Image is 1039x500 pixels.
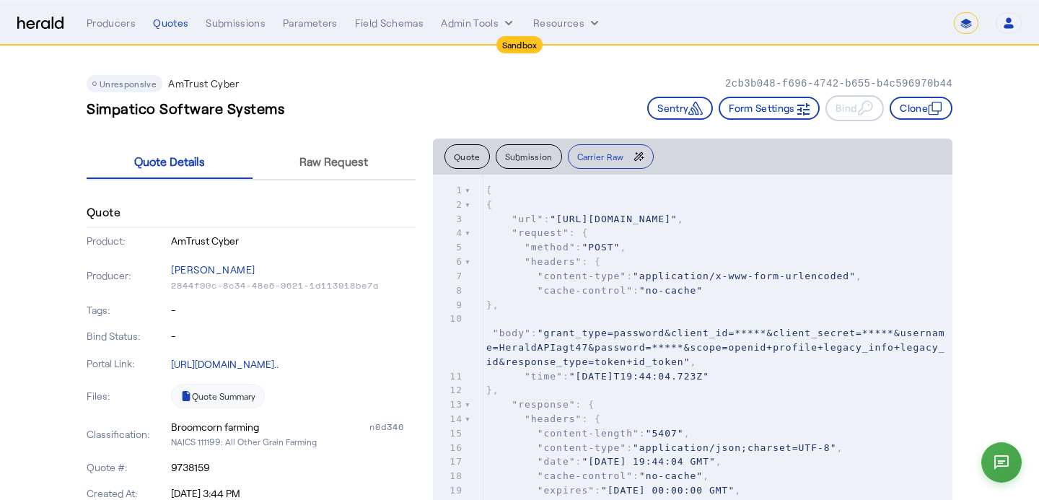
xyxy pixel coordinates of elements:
p: - [171,329,416,343]
div: Field Schemas [355,16,424,30]
span: "[DATE]T19:44:04.723Z" [569,371,709,382]
span: "[DATE] 00:00:00 GMT" [601,485,735,496]
p: NAICS 111199: All Other Grain Farming [171,434,416,449]
div: Producers [87,16,136,30]
div: 1 [433,183,465,198]
p: 2844f90c-8c34-48e6-9621-1d113918be7a [171,280,416,291]
span: Quote Details [134,156,205,167]
span: "headers" [525,413,582,424]
span: "cache-control" [538,470,633,481]
p: - [171,303,416,317]
span: : , [486,470,709,481]
button: Resources dropdown menu [533,16,602,30]
button: Clone [890,97,952,120]
span: "expires" [538,485,595,496]
span: Unresponsive [100,79,157,89]
span: : , [486,214,684,224]
span: }, [486,299,499,310]
span: "application/x-www-form-urlencoded" [633,271,856,281]
span: }, [486,385,499,395]
div: 10 [433,312,465,326]
span: "[URL][DOMAIN_NAME]" [550,214,678,224]
div: Submissions [206,16,266,30]
span: { [486,199,493,210]
div: 16 [433,441,465,455]
div: 6 [433,255,465,269]
div: 19 [433,483,465,498]
div: 17 [433,455,465,469]
div: 18 [433,469,465,483]
div: 9 [433,298,465,312]
div: Quotes [153,16,188,30]
button: Sentry [647,97,713,120]
span: : { [486,227,588,238]
span: : , [486,485,741,496]
span: "request" [512,227,569,238]
p: Tags: [87,303,168,317]
p: [PERSON_NAME] [171,260,416,280]
div: 2 [433,198,465,212]
span: "content-length" [538,428,639,439]
span: "response" [512,399,575,410]
div: 13 [433,398,465,412]
span: Carrier Raw [577,152,624,161]
span: "no-cache" [639,470,703,481]
span: "POST" [582,242,620,253]
span: "content-type" [538,442,627,453]
p: Product: [87,234,168,248]
button: Carrier Raw [568,144,654,169]
button: Form Settings [719,97,820,120]
span: "url" [512,214,543,224]
button: Submission [496,144,562,169]
span: "application/json;charset=UTF-8" [633,442,836,453]
span: : { [486,413,601,424]
span: : , [486,456,722,467]
span: : [486,371,709,382]
span: "5407" [646,428,684,439]
span: "body" [493,328,531,338]
div: Broomcorn farming [171,420,259,434]
span: "grant_type=password&client_id=*****&client_secret=*****&username=HeraldAPIagt47&password=*****&s... [486,328,945,367]
div: Parameters [283,16,338,30]
button: Bind [825,95,884,121]
span: : , [486,271,862,281]
span: : , [486,313,945,367]
p: Quote #: [87,460,168,475]
p: Portal Link: [87,356,168,371]
a: [URL][DOMAIN_NAME].. [171,358,279,370]
button: internal dropdown menu [441,16,516,30]
div: Sandbox [496,36,543,53]
p: Producer: [87,268,168,283]
img: Herald Logo [17,17,63,30]
span: Raw Request [299,156,368,167]
span: : , [486,242,626,253]
div: 11 [433,369,465,384]
div: 8 [433,284,465,298]
span: : , [486,428,691,439]
div: 3 [433,212,465,227]
div: 12 [433,383,465,398]
a: Quote Summary [171,384,265,408]
div: 15 [433,426,465,441]
h4: Quote [87,203,120,221]
span: : [486,285,703,296]
button: Quote [444,144,490,169]
span: "cache-control" [538,285,633,296]
p: Bind Status: [87,329,168,343]
span: "date" [538,456,576,467]
div: 5 [433,240,465,255]
div: 14 [433,412,465,426]
span: "time" [525,371,563,382]
span: : { [486,399,595,410]
p: 9738159 [171,460,416,475]
p: Classification: [87,427,168,442]
div: 7 [433,269,465,284]
div: n0d346 [369,420,416,434]
span: "content-type" [538,271,627,281]
p: AmTrust Cyber [171,234,416,248]
span: "[DATE] 19:44:04 GMT" [582,456,715,467]
span: [ [486,185,493,196]
span: "headers" [525,256,582,267]
div: 4 [433,226,465,240]
span: : , [486,442,843,453]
